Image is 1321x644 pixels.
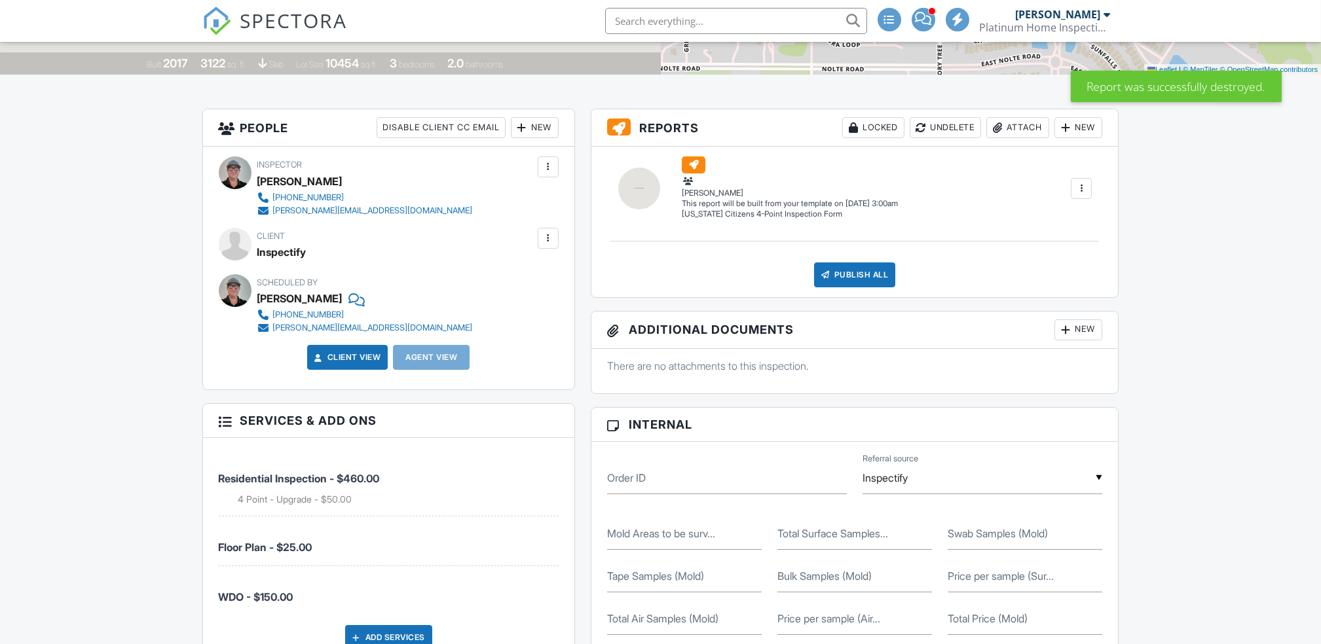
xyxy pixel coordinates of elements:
p: There are no attachments to this inspection. [607,359,1103,373]
div: 3 [390,56,397,70]
div: New [1054,117,1102,138]
input: Price per sample (Air Mold) [777,603,932,635]
div: [PHONE_NUMBER] [273,310,344,320]
div: Publish All [814,262,896,287]
label: Bulk Samples (Mold) [777,569,872,583]
input: Total Surface Samples (Mold) [777,518,932,550]
div: [PERSON_NAME] [257,171,343,191]
div: New [511,117,559,138]
div: Saved! [1216,77,1282,108]
div: 10454 [326,56,359,70]
span: sq.ft. [361,60,377,69]
a: [PERSON_NAME][EMAIL_ADDRESS][DOMAIN_NAME] [257,321,473,334]
input: Price per sample (Surface Mold) [948,560,1102,592]
input: Search everything... [605,8,867,34]
div: Inspectify [257,242,307,262]
span: sq. ft. [227,60,246,69]
span: Floor Plan - $25.00 [219,541,312,554]
li: Service: WDO [219,566,559,615]
li: Service: Floor Plan [219,516,559,565]
label: Total Air Samples (Mold) [607,611,718,626]
label: Tape Samples (Mold) [607,569,704,583]
img: The Best Home Inspection Software - Spectora [202,7,231,35]
label: Price per sample (Air Mold) [777,611,880,626]
div: This report will be built from your template on [DATE] 3:00am [682,198,898,209]
h3: Internal [591,408,1119,442]
div: Undelete [910,117,981,138]
div: 2.0 [447,56,464,70]
input: Tape Samples (Mold) [607,560,762,592]
input: Swab Samples (Mold) [948,518,1102,550]
div: [PERSON_NAME] [257,289,343,308]
div: Attach [986,117,1049,138]
span: Inspector [257,160,303,170]
div: Locked [842,117,904,138]
span: slab [269,60,284,69]
div: [PERSON_NAME][EMAIL_ADDRESS][DOMAIN_NAME] [273,206,473,216]
div: New [1054,319,1102,340]
input: Mold Areas to be surveyed [607,518,762,550]
a: [PHONE_NUMBER] [257,191,473,204]
label: Mold Areas to be surveyed [607,526,715,541]
span: Scheduled By [257,277,318,287]
div: [PERSON_NAME] [682,175,898,198]
span: bathrooms [466,60,503,69]
div: [PERSON_NAME] [1016,8,1101,21]
span: bedrooms [399,60,435,69]
label: Price per sample (Surface Mold) [948,569,1054,583]
span: Client [257,231,286,241]
label: Order ID [607,471,646,485]
div: [US_STATE] Citizens 4-Point Inspection Form [682,209,898,220]
span: WDO - $150.00 [219,590,293,603]
div: Report was successfully destroyed. [1071,71,1282,102]
div: [PHONE_NUMBER] [273,192,344,203]
h3: People [203,109,574,147]
a: [PHONE_NUMBER] [257,308,473,321]
h3: Services & Add ons [203,404,574,438]
div: 2017 [163,56,188,70]
div: 3122 [200,56,225,70]
label: Total Price (Mold) [948,611,1028,626]
li: Add on: 4 Point - Upgrade [238,493,559,506]
input: Bulk Samples (Mold) [777,560,932,592]
input: Total Price (Mold) [948,603,1102,635]
div: Disable Client CC Email [377,117,506,138]
div: Platinum Home Inspections LLC [980,21,1111,34]
input: Total Air Samples (Mold) [607,603,762,635]
h3: Additional Documents [591,312,1119,349]
span: SPECTORA [240,7,348,34]
span: Lot Size [296,60,324,69]
h3: Reports [591,109,1119,147]
a: Client View [312,351,381,364]
li: Service: Residential Inspection [219,448,559,516]
span: Residential Inspection - $460.00 [219,472,380,485]
a: [PERSON_NAME][EMAIL_ADDRESS][DOMAIN_NAME] [257,204,473,217]
label: Total Surface Samples (Mold) [777,526,888,541]
div: [PERSON_NAME][EMAIL_ADDRESS][DOMAIN_NAME] [273,323,473,333]
label: Swab Samples (Mold) [948,526,1048,541]
span: Built [147,60,161,69]
a: SPECTORA [202,18,348,45]
label: Referral source [863,453,918,465]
